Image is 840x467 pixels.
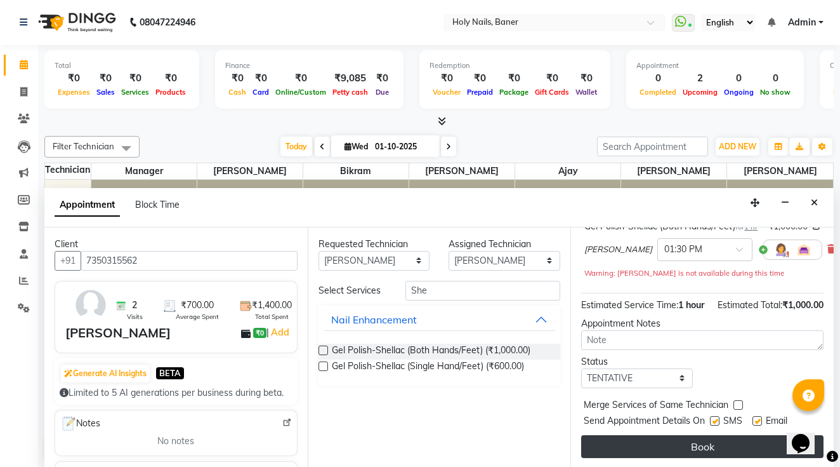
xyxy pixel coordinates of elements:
span: Estimated Total: [718,299,782,311]
div: 0 [636,71,679,86]
div: Nail Enhancement [331,312,417,327]
div: ₹0 [93,71,118,86]
small: Warning: [PERSON_NAME] is not available during this time [584,269,784,278]
div: 2 [679,71,721,86]
div: Client [55,238,298,251]
span: Average Spent [176,312,219,321]
span: SMS [723,414,742,430]
div: ₹0 [532,71,572,86]
div: Redemption [430,60,600,71]
div: Limited to 5 AI generations per business during beta. [60,386,292,400]
button: ADD NEW [716,138,759,156]
input: 2025-10-01 [371,137,435,156]
iframe: chat widget [787,416,827,454]
div: ₹0 [272,71,329,86]
div: 0 [721,71,757,86]
button: +91 [55,251,81,271]
span: Petty cash [329,88,371,97]
input: Search Appointment [597,137,708,156]
span: Card [249,88,272,97]
span: 1 hr [744,222,758,231]
span: Estimated Service Time: [581,299,678,311]
span: Cash [225,88,249,97]
img: logo [32,4,119,40]
span: Send Appointment Details On [584,414,705,430]
span: [PERSON_NAME] [197,163,303,179]
span: No notes [157,435,194,448]
img: Interior.png [796,242,811,257]
span: Online/Custom [272,88,329,97]
span: Ajay [515,163,620,179]
div: ₹0 [572,71,600,86]
span: Appointment [55,194,120,217]
img: avatar [72,287,109,323]
span: Wallet [572,88,600,97]
div: Assigned Technician [449,238,560,251]
div: ₹9,085 [329,71,371,86]
div: ₹0 [371,71,393,86]
a: Add [269,325,291,340]
span: Email [766,414,787,430]
span: ADD NEW [719,142,756,151]
div: Status [581,355,693,369]
span: Voucher [430,88,464,97]
div: ₹0 [118,71,152,86]
span: ₹0 [253,328,266,338]
div: [PERSON_NAME] [65,323,171,342]
div: Finance [225,60,393,71]
div: Appointment Notes [581,317,824,330]
div: ₹0 [152,71,189,86]
span: Admin [788,16,816,29]
span: Merge Services of Same Technician [584,398,728,414]
span: 1 hour [678,299,704,311]
span: Completed [636,88,679,97]
span: ₹1,400.00 [252,299,292,312]
div: Requested Technician [318,238,430,251]
div: ₹0 [496,71,532,86]
input: Search by service name [405,281,560,301]
span: Notes [60,416,100,432]
div: Appointment [636,60,794,71]
div: ₹0 [225,71,249,86]
span: Gift Cards [532,88,572,97]
span: Gel Polish-Shellac (Single Hand/Feet) (₹600.00) [332,360,524,376]
span: Bikram [303,163,409,179]
span: Products [152,88,189,97]
b: 08047224946 [140,4,195,40]
div: ₹0 [430,71,464,86]
span: [PERSON_NAME] [409,163,515,179]
div: Select Services [309,284,396,297]
span: Upcoming [679,88,721,97]
span: Today [280,137,312,156]
span: ₹700.00 [181,299,214,312]
span: Expenses [55,88,93,97]
button: Nail Enhancement [324,308,556,331]
span: BETA [156,367,184,379]
small: for [735,222,758,231]
span: Ongoing [721,88,757,97]
span: Total Spent [255,312,289,321]
div: ₹0 [249,71,272,86]
span: Filter Technician [53,141,114,151]
div: 0 [757,71,794,86]
button: Generate AI Insights [61,365,150,382]
span: Gel Polish-Shellac (Both Hands/Feet) (₹1,000.00) [332,344,530,360]
span: ₹1,000.00 [782,299,824,311]
span: 2 [132,299,137,312]
span: No show [757,88,794,97]
span: Manager [91,163,197,179]
div: ₹0 [55,71,93,86]
div: Technician [45,163,91,177]
span: Block Time [135,199,180,210]
span: Visits [127,312,143,321]
span: [PERSON_NAME] [584,243,652,256]
button: Book [581,435,824,458]
span: Due [372,88,392,97]
span: Sales [93,88,118,97]
img: Hairdresser.png [773,242,789,257]
input: Search by Name/Mobile/Email/Code [81,251,298,271]
div: Total [55,60,189,71]
span: Services [118,88,152,97]
span: Prepaid [464,88,496,97]
div: ₹0 [464,71,496,86]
